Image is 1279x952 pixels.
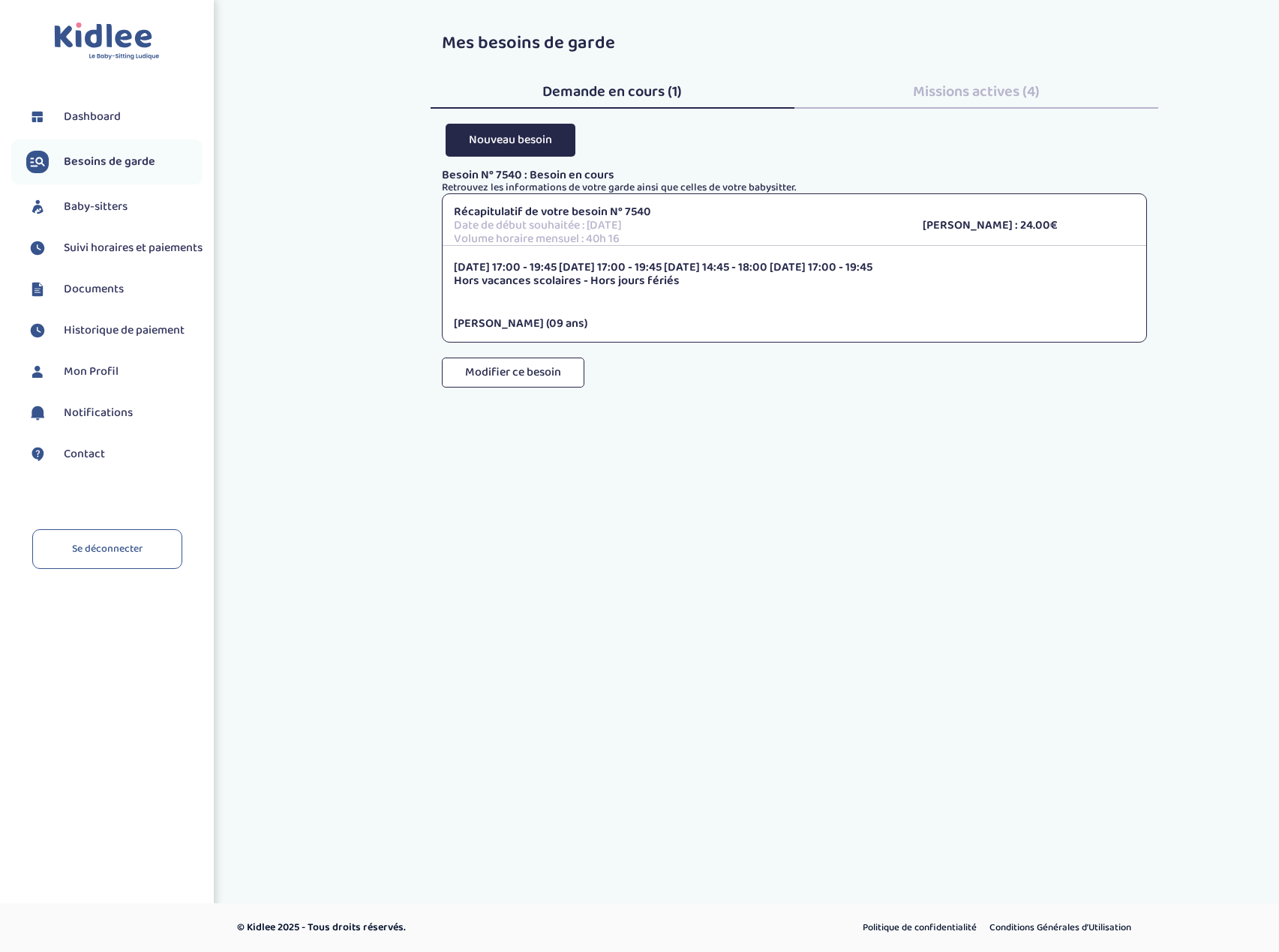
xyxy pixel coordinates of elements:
span: Historique de paiement [64,322,185,340]
span: Dashboard [64,108,121,126]
span: Mes besoins de garde [442,28,615,58]
a: Baby-sitters [26,196,203,218]
a: Politique de confidentialité [857,918,982,938]
span: Missions actives (4) [913,79,1040,103]
a: Suivi horaires et paiements [26,237,203,259]
span: [PERSON_NAME] (09 ans) [454,314,587,333]
img: profil.svg [26,361,49,383]
p: Retrouvez les informations de votre garde ainsi que celles de votre babysitter. [442,182,1147,193]
span: Notifications [64,404,133,422]
a: Historique de paiement [26,319,203,342]
img: notification.svg [26,402,49,424]
img: dashboard.svg [26,106,49,128]
button: Nouveau besoin [446,124,575,156]
span: Baby-sitters [64,198,128,216]
a: Notifications [26,402,203,424]
span: Mon Profil [64,363,119,381]
span: Besoins de garde [64,153,155,171]
img: documents.svg [26,278,49,301]
img: suivihoraire.svg [26,237,49,259]
img: logo.svg [54,22,160,61]
a: Contact [26,443,203,466]
button: Modifier ce besoin [442,358,584,388]
p: © Kidlee 2025 - Tous droits réservés. [237,920,704,936]
a: Documents [26,278,203,301]
a: Se déconnecter [32,529,182,569]
a: Mon Profil [26,361,203,383]
p: Besoin N° 7540 : Besoin en cours [442,169,1147,182]
img: suivihoraire.svg [26,319,49,342]
span: Contact [64,445,105,463]
a: Besoins de garde [26,151,203,173]
p: Hors vacances scolaires - Hors jours fériés [454,274,1135,288]
img: besoin.svg [26,151,49,173]
span: Suivi horaires et paiements [64,239,203,257]
p: Date de début souhaitée : [DATE] [454,219,900,232]
img: babysitters.svg [26,196,49,218]
a: Conditions Générales d’Utilisation [984,918,1136,938]
span: Demande en cours (1) [542,79,682,103]
p: Récapitulatif de votre besoin N° 7540 [454,205,900,219]
p: [DATE] 17:00 - 19:45 [DATE] 17:00 - 19:45 [DATE] 14:45 - 18:00 [DATE] 17:00 - 19:45 [454,261,1135,274]
span: Documents [64,280,124,298]
img: contact.svg [26,443,49,466]
a: Modifier ce besoin [442,372,584,401]
a: Dashboard [26,106,203,128]
p: Volume horaire mensuel : 40h 16 [454,232,900,246]
p: [PERSON_NAME] : 24.00€ [923,219,1135,232]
